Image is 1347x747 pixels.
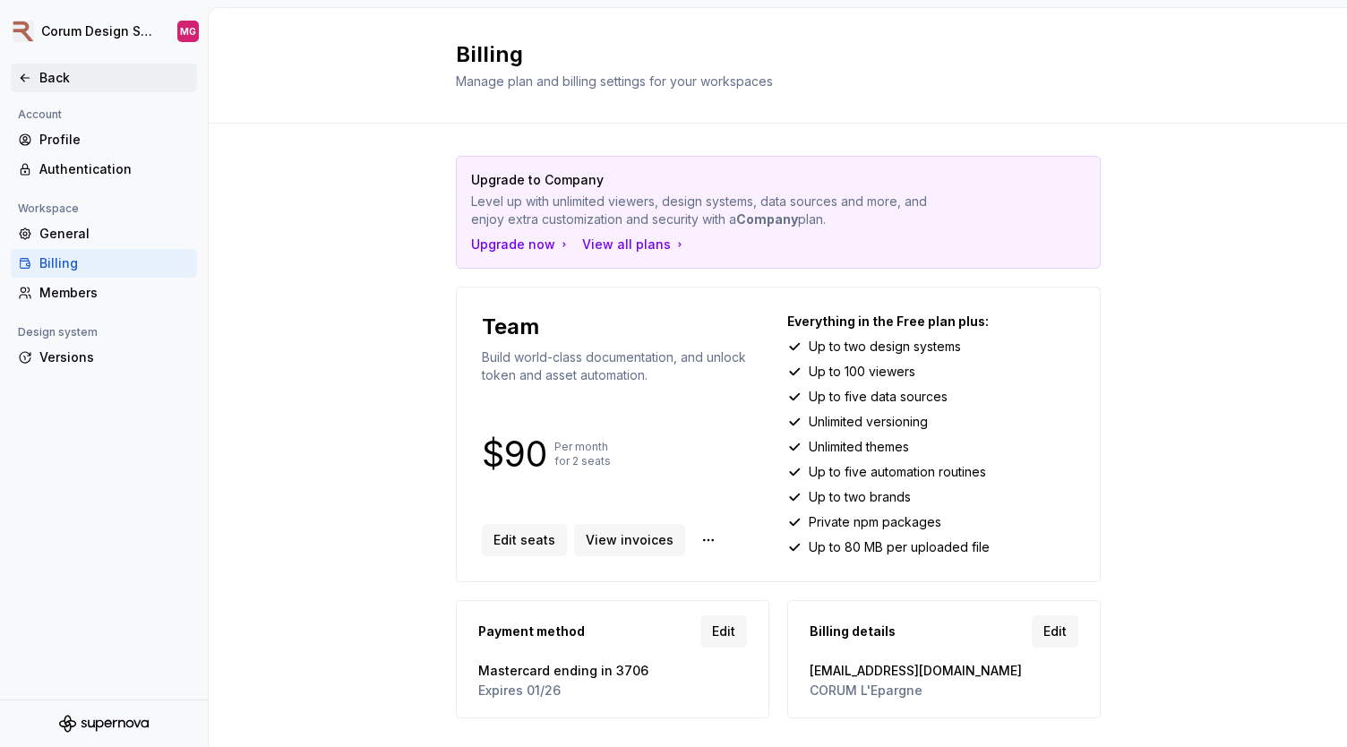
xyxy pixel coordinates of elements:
img: 0b9e674d-52c3-42c0-a907-e3eb623f920d.png [13,21,34,42]
a: General [11,219,197,248]
p: Unlimited versioning [809,413,928,431]
span: Mastercard ending in 3706 [478,662,747,680]
p: Team [482,313,539,341]
a: Profile [11,125,197,154]
span: CORUM L'Epargne [810,682,1078,700]
p: Build world-class documentation, and unlock token and asset automation. [482,348,769,384]
div: Profile [39,131,190,149]
a: Billing [11,249,197,278]
a: Members [11,279,197,307]
div: General [39,225,190,243]
button: Edit seats [482,524,567,556]
a: Back [11,64,197,92]
span: Manage plan and billing settings for your workspaces [456,73,773,89]
p: Up to two design systems [809,338,961,356]
button: Upgrade now [471,236,571,253]
span: Expires 01/26 [478,682,747,700]
p: Up to 80 MB per uploaded file [809,538,990,556]
div: Design system [11,322,105,343]
p: Level up with unlimited viewers, design systems, data sources and more, and enjoy extra customiza... [471,193,960,228]
button: Corum Design SystemMG [4,12,204,51]
div: Back [39,69,190,87]
span: View invoices [586,531,673,549]
span: [EMAIL_ADDRESS][DOMAIN_NAME] [810,662,1078,680]
button: View all plans [582,236,687,253]
p: Everything in the Free plan plus: [787,313,1075,331]
div: Billing [39,254,190,272]
p: $90 [482,443,547,465]
div: Members [39,284,190,302]
p: Up to 100 viewers [809,363,915,381]
p: Up to five automation routines [809,463,986,481]
div: Authentication [39,160,190,178]
a: Versions [11,343,197,372]
div: Versions [39,348,190,366]
p: Unlimited themes [809,438,909,456]
a: Edit [700,615,747,648]
p: Up to two brands [809,488,911,506]
p: Per month for 2 seats [554,440,611,468]
span: Payment method [478,622,585,640]
p: Up to five data sources [809,388,948,406]
a: Authentication [11,155,197,184]
a: View invoices [574,524,685,556]
p: Upgrade to Company [471,171,960,189]
div: Workspace [11,198,86,219]
h2: Billing [456,40,1079,69]
a: Edit [1032,615,1078,648]
div: MG [180,24,196,39]
span: Edit [1043,622,1067,640]
svg: Supernova Logo [59,715,149,733]
span: Edit [712,622,735,640]
div: Account [11,104,69,125]
strong: Company [736,211,798,227]
span: Billing details [810,622,896,640]
span: Edit seats [493,531,555,549]
p: Private npm packages [809,513,941,531]
div: Corum Design System [41,22,156,40]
